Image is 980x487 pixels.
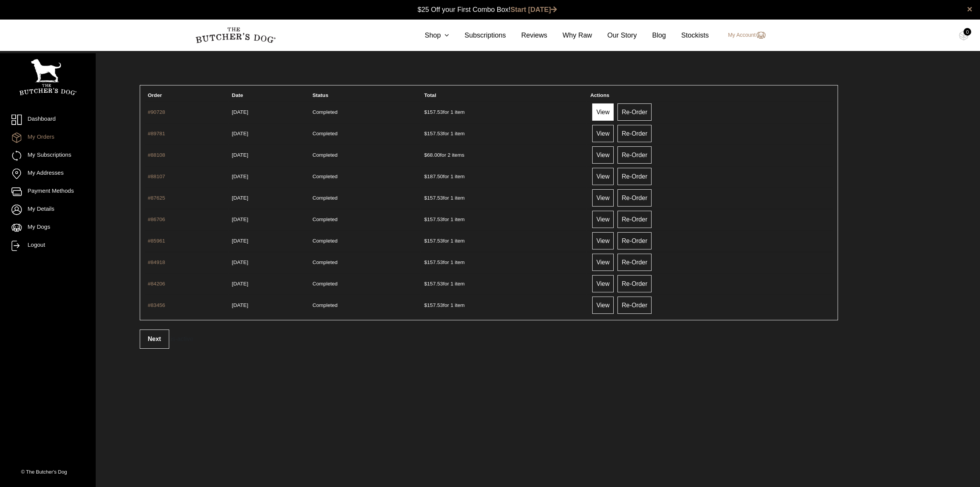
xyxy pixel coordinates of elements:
a: Shop [409,30,449,41]
a: #83456 [148,302,165,308]
a: Payment Methods [11,187,84,197]
td: for 1 item [421,295,586,315]
time: [DATE] [232,109,248,115]
span: $ [424,259,427,265]
time: [DATE] [232,302,248,308]
a: #89781 [148,131,165,136]
a: View [592,125,614,142]
span: 187.50 [424,174,443,179]
td: for 1 item [421,209,586,230]
span: 157.53 [424,131,443,136]
time: [DATE] [232,216,248,222]
a: Re-Order [617,168,652,185]
a: Re-Order [617,211,652,228]
a: Stockists [666,30,709,41]
a: Re-Order [617,146,652,164]
td: Completed [309,144,420,165]
a: Blog [637,30,666,41]
a: View [592,275,614,292]
td: Completed [309,209,420,230]
td: Completed [309,230,420,251]
a: #85961 [148,238,165,244]
td: Completed [309,123,420,144]
a: #90728 [148,109,165,115]
a: #88107 [148,174,165,179]
a: Re-Order [617,189,652,207]
td: for 1 item [421,102,586,122]
span: $ [424,109,427,115]
span: 157.53 [424,109,443,115]
span: 157.53 [424,216,443,222]
a: My Details [11,205,84,215]
td: for 2 items [421,144,586,165]
a: #84918 [148,259,165,265]
a: View [592,189,614,207]
span: Order [148,92,162,98]
td: Completed [309,102,420,122]
span: $ [424,131,427,136]
time: [DATE] [232,195,248,201]
span: 157.53 [424,302,443,308]
a: My Orders [11,133,84,143]
span: 68.00 [424,152,440,158]
a: Logout [11,241,84,251]
time: [DATE] [232,281,248,287]
a: Re-Order [617,232,652,249]
a: View [592,232,614,249]
span: $ [424,281,427,287]
a: View [592,146,614,164]
td: for 1 item [421,252,586,272]
td: Completed [309,187,420,208]
a: #87625 [148,195,165,201]
a: Dashboard [11,115,84,125]
a: Start [DATE] [511,6,557,13]
span: 157.53 [424,238,443,244]
a: View [592,103,614,121]
a: Re-Order [617,103,652,121]
td: Completed [309,252,420,272]
div: 0 [964,28,971,36]
div: .is-active [140,330,838,349]
td: for 1 item [421,123,586,144]
time: [DATE] [232,259,248,265]
span: $ [424,302,427,308]
a: Re-Order [617,275,652,292]
td: Completed [309,166,420,187]
a: View [592,254,614,271]
span: Status [312,92,328,98]
span: Date [232,92,243,98]
time: [DATE] [232,131,248,136]
time: [DATE] [232,152,248,158]
a: #84206 [148,281,165,287]
a: Re-Order [617,254,652,271]
a: My Account [720,31,766,40]
time: [DATE] [232,238,248,244]
span: 157.53 [424,281,443,287]
img: TBD_Cart-Empty.png [959,31,969,41]
a: My Subscriptions [11,151,84,161]
td: for 1 item [421,187,586,208]
a: View [592,297,614,314]
span: $ [424,152,427,158]
a: Re-Order [617,297,652,314]
a: Reviews [506,30,547,41]
span: $ [424,174,427,179]
a: My Addresses [11,169,84,179]
a: Next [140,330,169,349]
span: $ [424,216,427,222]
img: TBD_Portrait_Logo_White.png [19,59,77,95]
td: Completed [309,273,420,294]
a: Our Story [592,30,637,41]
a: Subscriptions [449,30,506,41]
td: for 1 item [421,273,586,294]
span: Actions [590,92,609,98]
a: #88108 [148,152,165,158]
a: Why Raw [547,30,592,41]
a: #86706 [148,216,165,222]
span: 157.53 [424,195,443,201]
a: View [592,211,614,228]
span: $ [424,195,427,201]
td: for 1 item [421,230,586,251]
span: Total [424,92,436,98]
a: View [592,168,614,185]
